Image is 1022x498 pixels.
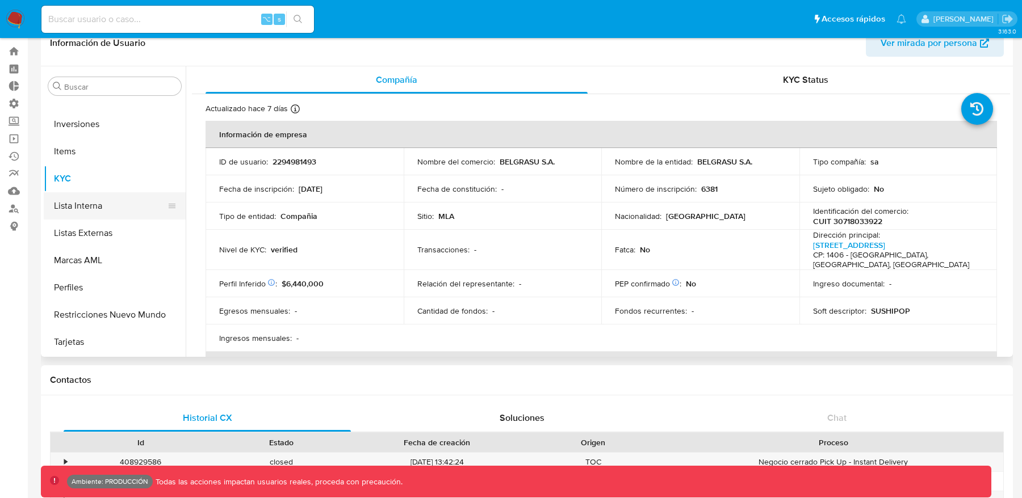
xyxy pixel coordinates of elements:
p: Nombre de la entidad : [615,157,693,167]
p: - [692,306,694,316]
span: 3.163.0 [998,27,1016,36]
p: Todas las acciones impactan usuarios reales, proceda con precaución. [153,476,403,487]
p: Nacionalidad : [615,211,661,221]
div: Proceso [671,437,995,448]
div: Id [78,437,203,448]
p: Ingreso documental : [813,278,885,289]
button: Lista Interna [44,192,177,220]
p: - [295,306,297,316]
div: Origen [531,437,655,448]
p: Soft descriptor : [813,306,866,316]
h4: CP: 1406 - [GEOGRAPHIC_DATA], [GEOGRAPHIC_DATA], [GEOGRAPHIC_DATA] [813,250,979,270]
p: BELGRASU S.A. [500,157,555,167]
p: Fatca : [615,244,635,255]
p: Sitio : [417,211,434,221]
a: [STREET_ADDRESS] [813,239,885,251]
div: [DATE] 13:42:24 [351,453,523,471]
p: Compañia [280,211,317,221]
p: Fondos recurrentes : [615,306,687,316]
p: verified [271,244,298,255]
p: CUIT 30718033922 [813,216,882,226]
p: Tipo compañía : [813,157,866,167]
p: - [296,333,299,343]
button: Restricciones Nuevo Mundo [44,301,186,328]
h1: Contactos [50,374,1004,386]
span: ⌥ [262,14,271,24]
div: Estado [219,437,343,448]
p: Nivel de KYC : [219,244,266,255]
p: Fecha de constitución : [417,184,497,194]
button: Items [44,138,186,165]
p: Relación del representante : [417,278,514,289]
button: Tarjetas [44,328,186,356]
p: Ingresos mensuales : [219,333,292,343]
button: Perfiles [44,274,186,301]
div: Fecha de creación [359,437,515,448]
p: SUSHIPOP [871,306,910,316]
div: 408929586 [70,453,211,471]
p: - [889,278,891,289]
p: sa [870,157,879,167]
button: Ver mirada por persona [866,29,1004,57]
button: Listas Externas [44,220,186,247]
p: [GEOGRAPHIC_DATA] [666,211,745,221]
span: Ver mirada por persona [881,29,977,57]
span: Accesos rápidos [822,13,885,25]
div: • [64,457,67,467]
button: Buscar [53,82,62,91]
p: [DATE] [299,184,322,194]
p: Sujeto obligado : [813,184,869,194]
div: Negocio cerrado Pick Up - Instant Delivery [663,453,1003,471]
p: Dirección principal : [813,230,880,240]
span: Soluciones [500,411,544,424]
p: Fecha de inscripción : [219,184,294,194]
p: Número de inscripción : [615,184,697,194]
div: closed [211,453,351,471]
div: TOC [523,453,663,471]
p: - [474,244,476,255]
p: - [501,184,504,194]
p: maximiliano.farias@mercadolibre.com [933,14,998,24]
p: Cantidad de fondos : [417,306,488,316]
p: 6381 [701,184,718,194]
span: Compañía [376,73,417,86]
p: Egresos mensuales : [219,306,290,316]
p: Nombre del comercio : [417,157,495,167]
a: Notificaciones [897,14,906,24]
p: PEP confirmado : [615,278,681,289]
span: KYC Status [783,73,828,86]
input: Buscar [64,82,177,92]
span: s [278,14,281,24]
p: No [874,184,884,194]
th: Datos de contacto [206,352,997,379]
p: Identificación del comercio : [813,206,908,216]
button: KYC [44,165,186,192]
span: Chat [827,411,847,424]
a: Salir [1002,13,1013,25]
p: Actualizado hace 7 días [206,103,288,114]
h1: Información de Usuario [50,37,145,49]
p: Transacciones : [417,244,470,255]
p: Tipo de entidad : [219,211,276,221]
button: search-icon [286,11,309,27]
p: No [640,244,650,255]
th: Información de empresa [206,121,997,148]
p: Ambiente: PRODUCCIÓN [72,479,148,484]
p: MLA [438,211,454,221]
span: $6,440,000 [282,278,324,289]
p: ID de usuario : [219,157,268,167]
p: Perfil Inferido : [219,278,277,289]
p: - [492,306,495,316]
p: No [686,278,696,289]
button: Inversiones [44,111,186,138]
input: Buscar usuario o caso... [41,12,314,27]
p: - [519,278,521,289]
span: Historial CX [183,411,232,424]
p: BELGRASU S.A. [697,157,752,167]
p: 2294981493 [273,157,316,167]
button: Marcas AML [44,247,186,274]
